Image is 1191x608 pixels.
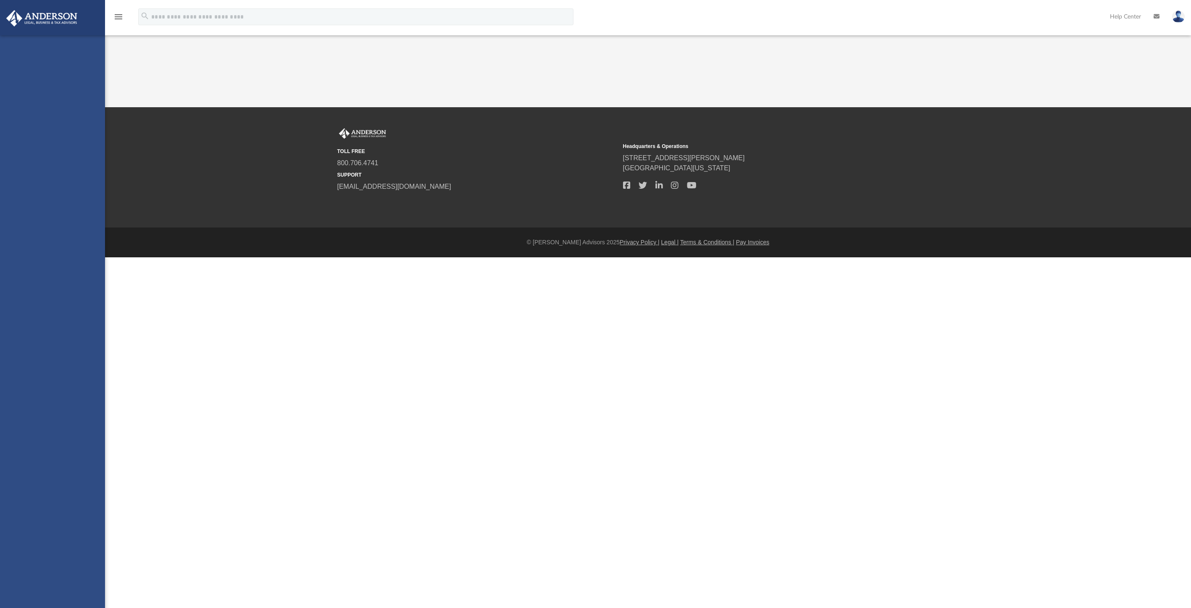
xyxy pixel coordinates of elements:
i: menu [113,12,124,22]
a: Terms & Conditions | [680,239,734,246]
img: Anderson Advisors Platinum Portal [337,128,388,139]
a: Privacy Policy | [620,239,660,246]
i: search [140,11,150,21]
small: SUPPORT [337,171,617,179]
small: Headquarters & Operations [623,143,903,150]
img: Anderson Advisors Platinum Portal [4,10,80,26]
a: Pay Invoices [736,239,769,246]
img: User Pic [1172,11,1185,23]
div: © [PERSON_NAME] Advisors 2025 [105,238,1191,247]
a: [STREET_ADDRESS][PERSON_NAME] [623,154,745,161]
a: [EMAIL_ADDRESS][DOMAIN_NAME] [337,183,451,190]
a: 800.706.4741 [337,159,379,167]
small: TOLL FREE [337,148,617,155]
a: Legal | [661,239,679,246]
a: menu [113,16,124,22]
a: [GEOGRAPHIC_DATA][US_STATE] [623,164,731,172]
